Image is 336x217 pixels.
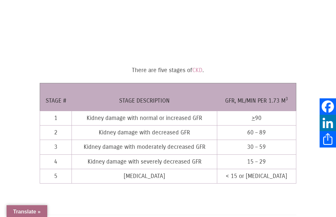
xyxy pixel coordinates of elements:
[72,154,217,169] td: Kidney damage with severely decreased GFR
[40,140,72,154] td: 3
[40,126,72,140] td: 2
[252,114,255,122] span: >
[40,65,296,75] p: There are five stages of .
[72,126,217,140] td: Kidney damage with decreased GFR
[44,97,68,105] h6: Stage #
[320,115,336,131] a: LinkedIn
[72,111,217,126] td: Kidney damage with normal or increased GFR
[72,140,217,154] td: Kidney damage with moderately decreased GFR
[285,96,288,102] sup: 3
[221,97,292,105] h6: GFR, mL/min per 1.73 m
[192,67,202,74] a: CKD
[40,111,72,126] td: 1
[217,126,296,140] td: 60 – 89
[320,98,336,115] a: Facebook
[217,169,296,183] td: < 15 or [MEDICAL_DATA]
[217,140,296,154] td: 30 – 59
[40,154,72,169] td: 4
[72,169,217,183] td: [MEDICAL_DATA]
[217,111,296,126] td: 90
[40,169,72,183] td: 5
[217,154,296,169] td: 15 – 29
[75,97,214,105] h6: Stage Description
[13,209,41,214] span: Translate »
